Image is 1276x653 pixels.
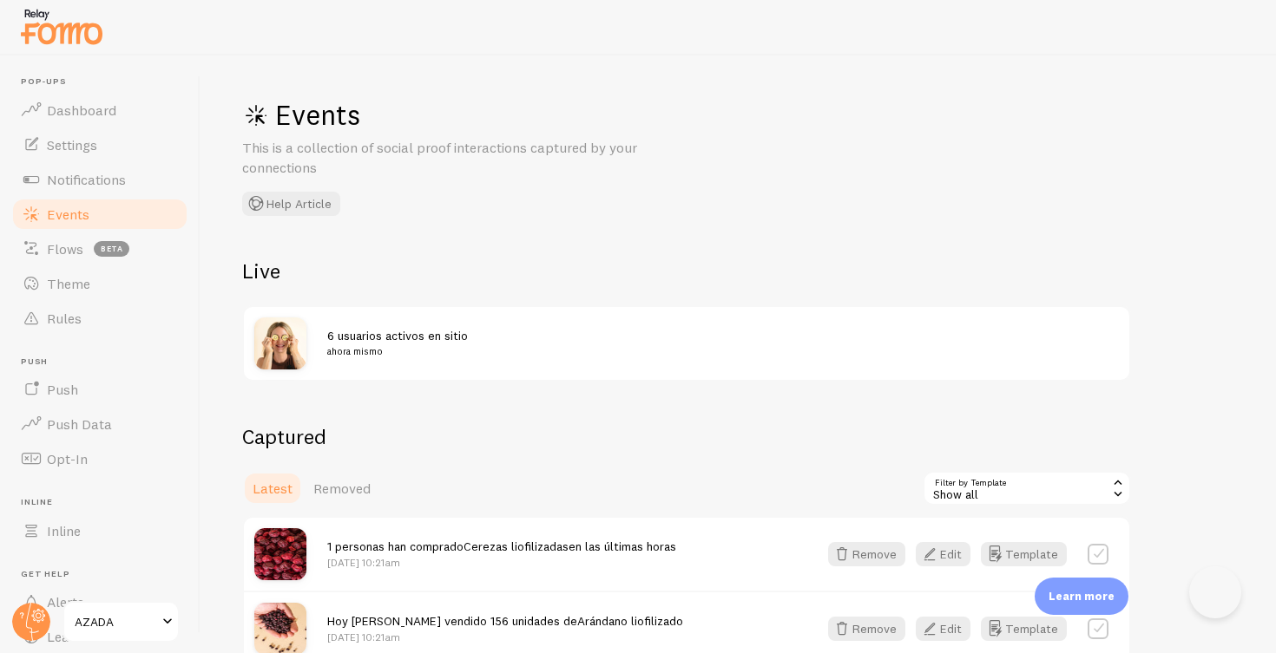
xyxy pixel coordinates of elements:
[303,471,381,506] a: Removed
[10,584,189,619] a: Alerts
[21,356,189,368] span: Push
[47,381,78,398] span: Push
[254,317,306,369] img: ZXDNCjPCRqqDUaZr3cDT
[94,241,129,257] span: beta
[47,206,89,223] span: Events
[47,275,90,292] span: Theme
[577,613,683,629] a: Arándano liofilizado
[242,423,1131,450] h2: Captured
[981,542,1067,566] button: Template
[10,197,189,232] a: Events
[327,555,676,570] p: [DATE] 10:21am
[10,441,189,476] a: Opt-In
[75,611,157,632] span: AZADA
[18,4,105,49] img: fomo-relay-logo-orange.svg
[916,542,970,566] button: Edit
[47,415,112,433] span: Push Data
[828,617,905,641] button: Remove
[313,480,371,497] span: Removed
[47,240,83,258] span: Flows
[47,522,81,539] span: Inline
[10,513,189,548] a: Inline
[47,450,88,467] span: Opt-In
[21,569,189,580] span: Get Help
[47,136,97,153] span: Settings
[10,93,189,127] a: Dashboard
[327,630,683,644] p: [DATE] 10:21am
[254,528,306,580] img: Freeze-dried_cherry_100g_02_small.jpg
[327,539,676,554] span: 1 personas han comprado en las últimas horas
[1035,578,1128,615] div: Learn more
[47,593,84,611] span: Alerts
[242,97,763,133] h1: Events
[327,613,683,629] span: Hoy [PERSON_NAME] vendido 156 unidades de
[923,471,1131,506] div: Show all
[242,138,659,178] p: This is a collection of social proof interactions captured by your connections
[242,471,303,506] a: Latest
[1189,566,1241,618] iframe: Help Scout Beacon - Open
[916,617,981,641] a: Edit
[916,542,981,566] a: Edit
[21,497,189,508] span: Inline
[21,76,189,88] span: Pop-ups
[327,343,1098,359] small: ahora mismo
[47,101,116,119] span: Dashboard
[62,601,180,643] a: AZADA
[327,328,1098,360] span: 6 usuarios activos en sitio
[253,480,293,497] span: Latest
[242,258,1131,284] h2: Live
[981,617,1067,641] button: Template
[916,617,970,641] button: Edit
[10,372,189,407] a: Push
[10,301,189,336] a: Rules
[10,407,189,441] a: Push Data
[47,171,126,188] span: Notifications
[828,542,905,566] button: Remove
[10,162,189,197] a: Notifications
[242,192,340,216] button: Help Article
[47,310,82,327] span: Rules
[464,539,569,554] a: Cerezas liofilizadas
[10,266,189,301] a: Theme
[1049,588,1115,604] p: Learn more
[10,232,189,266] a: Flows beta
[10,127,189,162] a: Settings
